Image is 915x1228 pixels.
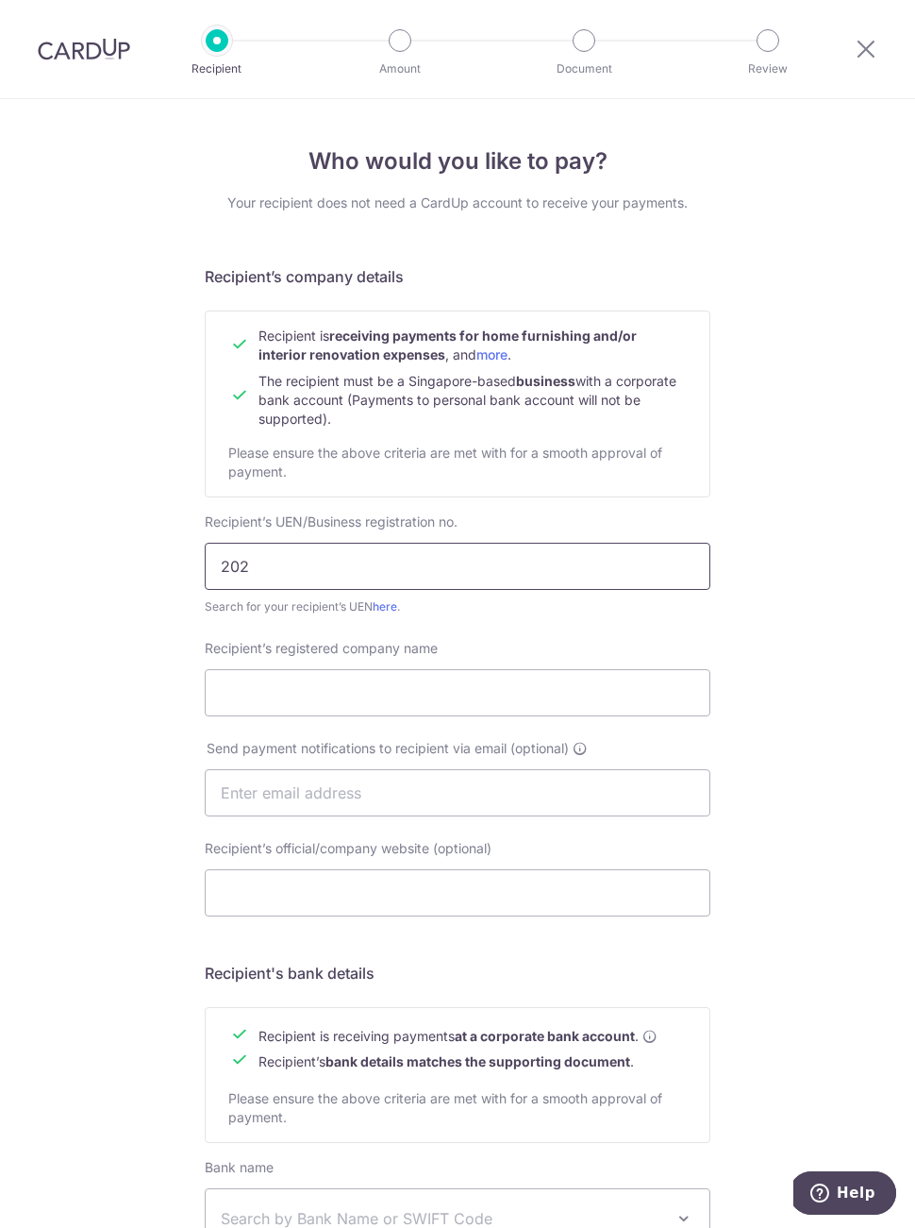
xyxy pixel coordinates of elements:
[516,373,575,389] b: business
[258,328,637,362] b: receiving payments for home furnishing and/or interior renovation expenses
[207,739,569,758] span: Send payment notifications to recipient via email (optional)
[793,1171,896,1219] iframe: Opens a widget where you can find more information
[164,59,270,78] p: Recipient
[228,445,662,479] span: Please ensure the above criteria are met with for a smooth approval of payment.
[476,346,507,362] a: more
[325,1053,630,1069] b: bank details matches the supporting document
[258,328,637,362] span: Recipient is , and .
[205,265,710,288] h5: Recipient’s company details
[715,59,821,78] p: Review
[258,1027,657,1046] span: Recipient is receiving payments .
[38,38,130,60] img: CardUp
[205,1158,274,1177] label: Bank name
[205,839,491,858] label: Recipient’s official/company website (optional)
[43,13,82,30] span: Help
[373,599,397,614] a: here
[205,144,710,178] h4: Who would you like to pay?
[455,1027,635,1046] b: at a corporate bank account
[205,640,438,656] span: Recipient’s registered company name
[531,59,637,78] p: Document
[205,193,710,212] div: Your recipient does not need a CardUp account to receive your payments.
[228,1090,662,1125] span: Please ensure the above criteria are met with for a smooth approval of payment.
[347,59,453,78] p: Amount
[205,597,710,616] div: Search for your recipient’s UEN .
[205,962,710,984] h5: Recipient's bank details
[205,769,710,816] input: Enter email address
[258,1053,634,1069] span: Recipient’s .
[258,373,676,427] span: The recipient must be a Singapore-based with a corporate bank account (Payments to personal bank ...
[205,513,457,530] span: Recipient’s UEN/Business registration no.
